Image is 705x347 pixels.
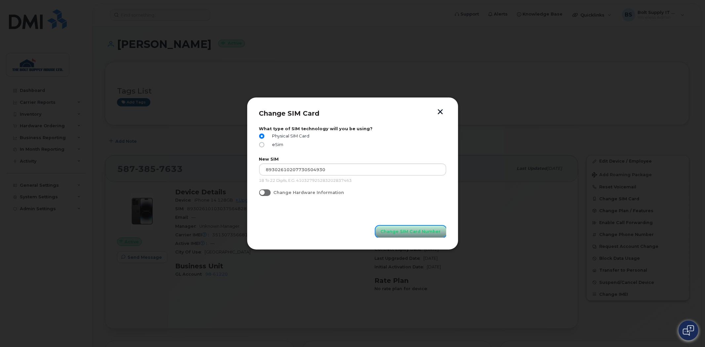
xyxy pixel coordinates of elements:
[375,226,446,238] button: Change SIM Card Number
[270,142,284,147] span: eSim
[683,325,694,336] img: Open chat
[259,134,264,139] input: Physical SIM Card
[259,126,446,131] label: What type of SIM technology will you be using?
[259,109,320,117] span: Change SIM Card
[259,178,446,183] p: 18 To 22 Digits, E.G. 410327925283202837463
[259,157,446,162] label: New SIM
[270,134,310,138] span: Physical SIM Card
[259,142,264,147] input: eSim
[381,228,441,235] span: Change SIM Card Number
[259,189,264,195] input: Change Hardware Information
[259,164,446,175] input: Input Your New SIM Number
[273,190,344,195] span: Change Hardware Information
